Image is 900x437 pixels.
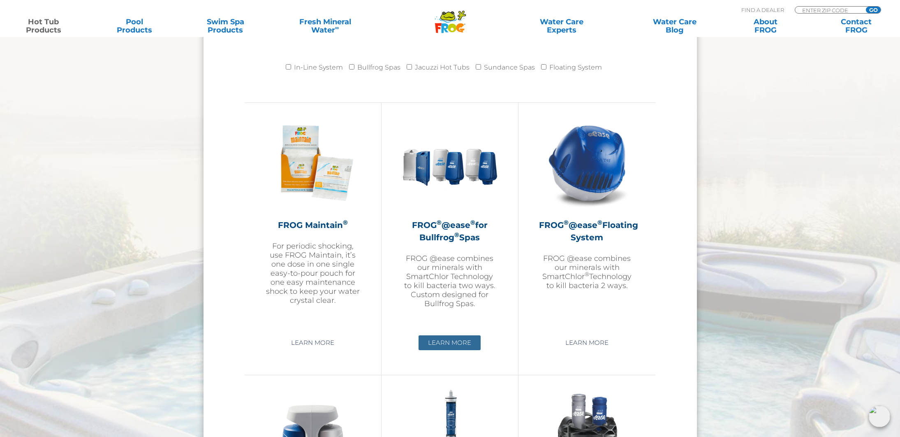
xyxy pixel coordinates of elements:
a: Water CareExperts [504,18,619,34]
label: In-Line System [294,59,343,76]
a: AboutFROG [730,18,801,34]
input: GO [866,7,881,13]
sup: ® [585,271,589,277]
p: For periodic shocking, use FROG Maintain, it’s one dose in one single easy-to-pour pouch for one ... [265,242,361,305]
a: Swim SpaProducts [190,18,261,34]
h2: FROG @ease for Bullfrog Spas [402,219,497,244]
a: Learn More [556,335,618,350]
img: bullfrog-product-hero-300x300.png [402,115,497,211]
p: Find A Dealer [741,6,784,14]
a: Water CareBlog [639,18,710,34]
p: FROG @ease combines our minerals with SmartChlor Technology to kill bacteria two ways. Custom des... [402,254,497,308]
a: Learn More [282,335,344,350]
a: FROG®@ease®for Bullfrog®SpasFROG @ease combines our minerals with SmartChlor Technology to kill b... [402,115,497,329]
input: Zip Code Form [801,7,857,14]
sup: ® [437,218,442,226]
a: FROG®@ease®Floating SystemFROG @ease combines our minerals with SmartChlor®Technology to kill bac... [539,115,635,329]
a: Hot TubProducts [8,18,79,34]
p: FROG @ease combines our minerals with SmartChlor Technology to kill bacteria 2 ways. [539,254,635,290]
sup: ® [564,218,569,226]
img: Frog_Maintain_Hero-2-v2-300x300.png [265,115,361,211]
sup: ® [454,231,459,239]
sup: ∞ [335,24,339,31]
a: PoolProducts [99,18,170,34]
sup: ® [470,218,475,226]
img: hot-tub-product-atease-system-300x300.png [539,115,635,211]
label: Bullfrog Spas [357,59,400,76]
a: Learn More [419,335,481,350]
h2: FROG @ease Floating System [539,219,635,244]
sup: ® [343,218,348,226]
a: FROG Maintain®For periodic shocking, use FROG Maintain, it’s one dose in one single easy-to-pour ... [265,115,361,329]
a: Fresh MineralWater∞ [281,18,369,34]
h2: FROG Maintain [265,219,361,231]
sup: ® [597,218,602,226]
a: ContactFROG [821,18,892,34]
label: Floating System [549,59,602,76]
label: Jacuzzi Hot Tubs [415,59,470,76]
label: Sundance Spas [484,59,535,76]
img: openIcon [869,406,890,427]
